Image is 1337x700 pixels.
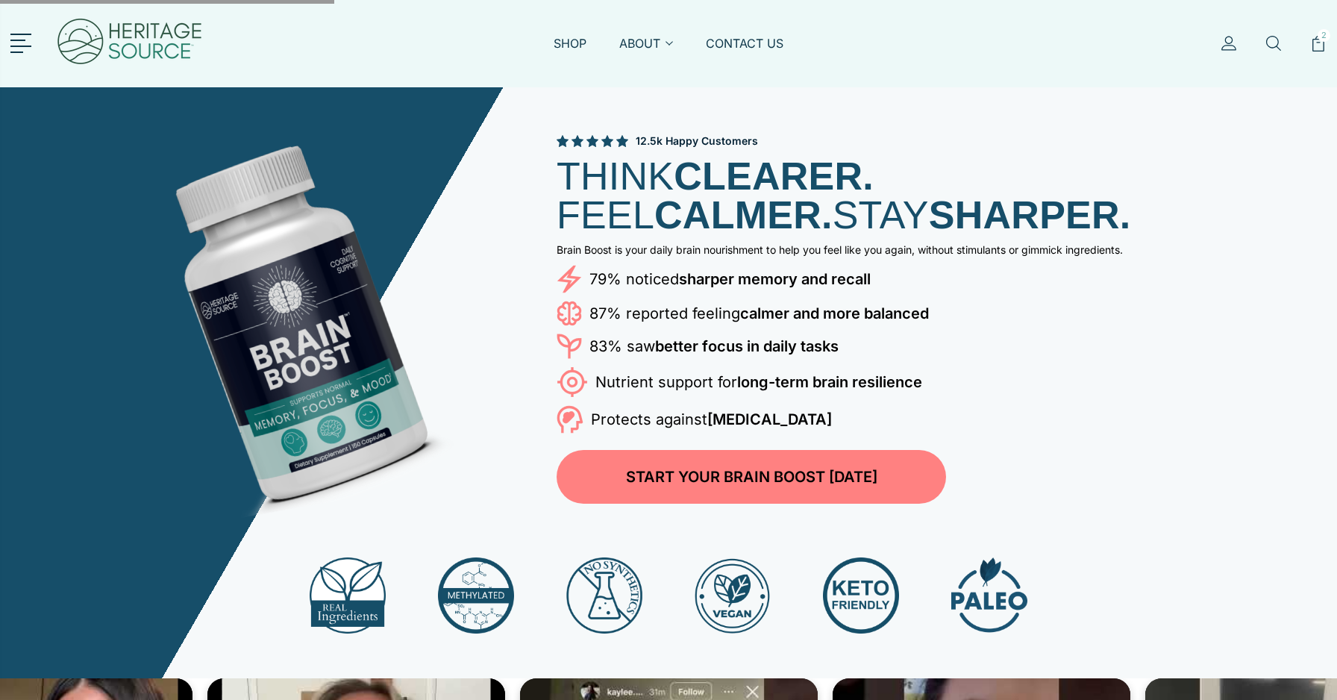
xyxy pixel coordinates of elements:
[655,337,839,355] strong: better focus in daily tasks
[557,450,946,504] a: START YOUR BRAIN BOOST [DATE]
[310,557,386,634] img: Real Ingredients
[1318,29,1330,42] span: 2
[557,243,1228,256] p: Brain Boost is your daily brain nourishment to help you feel like you again, without stimulants o...
[554,35,586,69] a: SHOP
[636,134,758,149] span: 12.5k Happy Customers
[589,334,839,358] p: 83% saw
[674,154,874,198] strong: CLEARER.
[695,557,771,634] img: Vegan
[619,35,673,69] a: ABOUT
[951,557,1027,634] img: Paleo Friendly
[557,157,1228,234] h1: THINK FEEL STAY
[740,304,929,322] strong: calmer and more balanced
[654,193,833,237] strong: CALMER.
[595,370,922,394] p: Nutrient support for
[706,35,783,69] a: CONTACT US
[566,557,642,634] img: No Synthetics
[929,193,1131,237] strong: SHARPER.
[679,270,871,288] strong: sharper memory and recall
[1310,35,1327,69] a: 2
[589,267,871,291] p: 79% noticed
[589,301,929,325] p: 87% reported feeling
[591,407,832,431] p: Protects against
[438,557,514,634] img: Methylated Vitamin Bs
[737,373,922,391] strong: long-term brain resilience
[79,102,511,534] img: Brain Boost Bottle
[823,557,899,634] img: Keto Friendly
[707,410,832,428] strong: [MEDICAL_DATA]
[55,7,204,80] img: Heritage Source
